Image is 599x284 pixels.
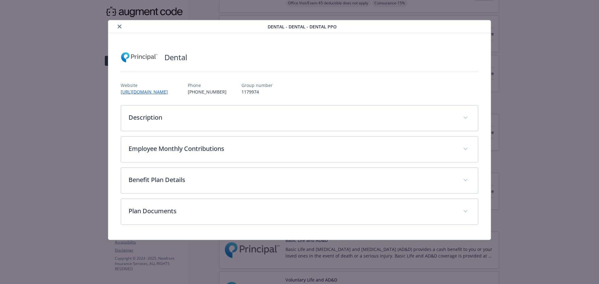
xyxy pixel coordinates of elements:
p: Employee Monthly Contributions [129,144,456,153]
p: Benefit Plan Details [129,175,456,185]
a: [URL][DOMAIN_NAME] [121,89,173,95]
div: Benefit Plan Details [121,168,478,193]
div: Description [121,105,478,131]
div: Employee Monthly Contributions [121,137,478,162]
button: close [116,23,123,30]
span: Dental - Dental - Dental PPO [268,23,337,30]
p: Group number [241,82,273,89]
p: [PHONE_NUMBER] [188,89,226,95]
p: 1179974 [241,89,273,95]
p: Plan Documents [129,206,456,216]
div: details for plan Dental - Dental - Dental PPO [60,20,539,240]
h2: Dental [164,52,187,63]
p: Description [129,113,456,122]
img: Principal Financial Group Inc [121,48,158,67]
p: Website [121,82,173,89]
p: Phone [188,82,226,89]
div: Plan Documents [121,199,478,224]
